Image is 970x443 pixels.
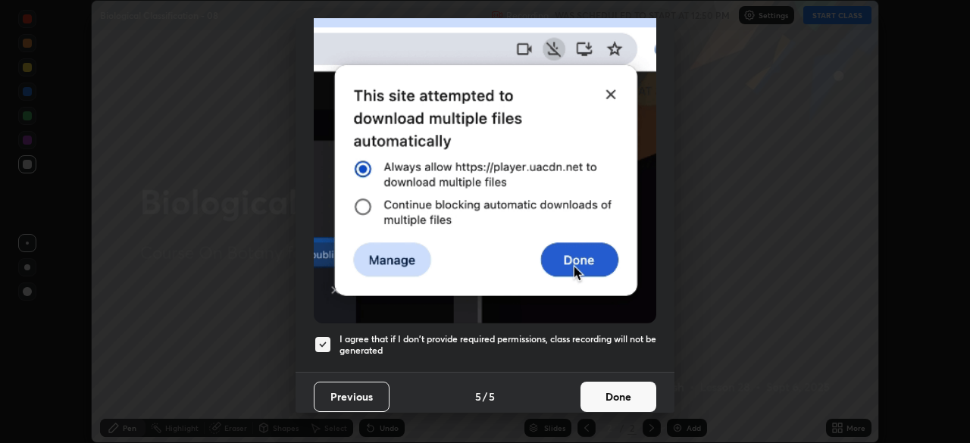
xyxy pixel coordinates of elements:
[475,388,481,404] h4: 5
[314,382,390,412] button: Previous
[489,388,495,404] h4: 5
[339,333,656,357] h5: I agree that if I don't provide required permissions, class recording will not be generated
[580,382,656,412] button: Done
[483,388,487,404] h4: /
